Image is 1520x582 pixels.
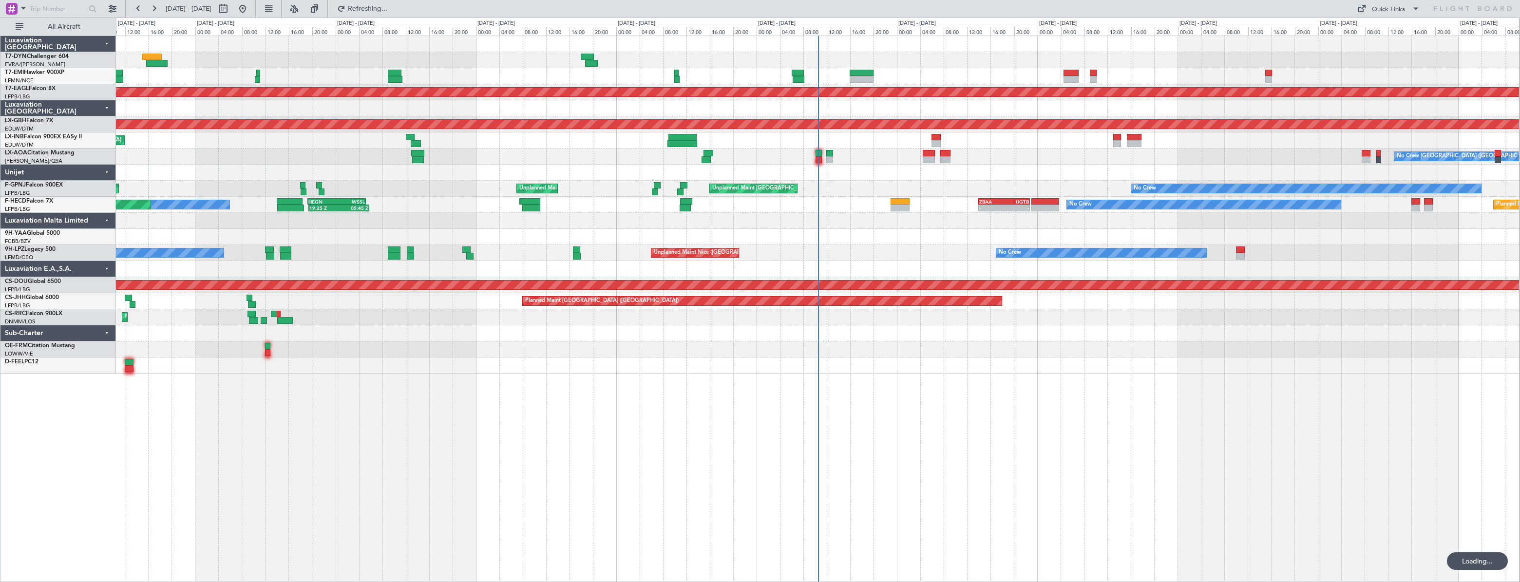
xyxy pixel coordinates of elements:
span: LX-AOA [5,150,27,156]
span: T7-EMI [5,70,24,75]
span: CS-JHH [5,295,26,300]
span: D-FEEL [5,359,24,365]
div: 16:00 [570,27,593,36]
div: No Crew [1069,197,1092,212]
div: 00:00 [1318,27,1342,36]
div: 08:00 [663,27,686,36]
a: LX-GBHFalcon 7X [5,118,53,124]
div: 16:00 [1412,27,1435,36]
div: 20:00 [1155,27,1178,36]
a: LFMN/NCE [5,77,34,84]
a: D-FEELPC12 [5,359,38,365]
a: F-GPNJFalcon 900EX [5,182,63,188]
div: Unplanned Maint Nice ([GEOGRAPHIC_DATA]) [654,245,769,260]
div: 20:00 [1295,27,1318,36]
div: [DATE] - [DATE] [197,19,234,28]
div: [DATE] - [DATE] [337,19,375,28]
a: CS-DOUGlobal 6500 [5,279,61,284]
a: 9H-LPZLegacy 500 [5,246,56,252]
div: 04:00 [920,27,944,36]
span: CS-DOU [5,279,28,284]
div: No Crew [1134,181,1156,196]
div: 04:00 [780,27,803,36]
a: LOWW/VIE [5,350,33,357]
a: DNMM/LOS [5,318,35,325]
div: 16:00 [990,27,1014,36]
span: T7-EAGL [5,86,29,92]
div: [DATE] - [DATE] [118,19,155,28]
div: 08:00 [382,27,406,36]
span: 9H-YAA [5,230,27,236]
div: 20:00 [453,27,476,36]
span: Refreshing... [347,5,388,12]
div: WSSL [337,199,365,205]
a: CS-RRCFalcon 900LX [5,311,62,317]
span: CS-RRC [5,311,26,317]
div: No Crew [999,245,1021,260]
a: [PERSON_NAME]/QSA [5,157,62,165]
span: [DATE] - [DATE] [166,4,211,13]
div: 08:00 [242,27,266,36]
div: 00:00 [616,27,640,36]
div: 08:00 [523,27,546,36]
span: T7-DYN [5,54,27,59]
div: - [1004,205,1029,211]
div: 00:00 [757,27,780,36]
div: 00:00 [1459,27,1482,36]
div: 08:00 [1365,27,1388,36]
div: [DATE] - [DATE] [1320,19,1357,28]
a: F-HECDFalcon 7X [5,198,53,204]
div: 16:00 [289,27,312,36]
a: LFPB/LBG [5,302,30,309]
a: T7-EMIHawker 900XP [5,70,64,75]
span: F-HECD [5,198,26,204]
div: 00:00 [1178,27,1201,36]
a: LFPB/LBG [5,93,30,100]
a: LX-AOACitation Mustang [5,150,75,156]
div: 20:00 [593,27,616,36]
a: LFPB/LBG [5,206,30,213]
div: [DATE] - [DATE] [1460,19,1498,28]
a: LFPB/LBG [5,189,30,197]
div: 20:00 [172,27,195,36]
div: 08:00 [944,27,967,36]
div: 12:00 [1388,27,1412,36]
a: LFMD/CEQ [5,254,33,261]
div: [DATE] - [DATE] [898,19,936,28]
button: Quick Links [1352,1,1425,17]
a: EDLW/DTM [5,141,34,149]
div: 20:00 [733,27,757,36]
span: 9H-LPZ [5,246,24,252]
div: Unplanned Maint [GEOGRAPHIC_DATA] ([GEOGRAPHIC_DATA]) [712,181,873,196]
a: LFPB/LBG [5,286,30,293]
a: CS-JHHGlobal 6000 [5,295,59,300]
div: - [979,205,1004,211]
a: EVRA/[PERSON_NAME] [5,61,65,68]
div: 20:00 [1014,27,1038,36]
div: 04:00 [640,27,663,36]
a: LX-INBFalcon 900EX EASy II [5,134,82,140]
div: Planned Maint [GEOGRAPHIC_DATA] ([GEOGRAPHIC_DATA]) [525,294,679,308]
div: 04:00 [1201,27,1225,36]
div: [DATE] - [DATE] [477,19,515,28]
div: 04:00 [219,27,242,36]
div: 12:00 [546,27,570,36]
div: 08:00 [803,27,827,36]
div: 16:00 [850,27,874,36]
div: Planned Maint Lagos ([PERSON_NAME]) [125,310,226,324]
div: 00:00 [195,27,219,36]
div: Unplanned Maint [GEOGRAPHIC_DATA] ([GEOGRAPHIC_DATA]) [519,181,680,196]
div: 12:00 [125,27,149,36]
span: F-GPNJ [5,182,26,188]
div: 04:00 [1482,27,1505,36]
div: 16:00 [429,27,453,36]
div: 16:00 [1272,27,1295,36]
div: 16:00 [710,27,733,36]
div: 12:00 [827,27,850,36]
div: ZBAA [979,199,1004,205]
span: All Aircraft [25,23,103,30]
div: 12:00 [406,27,429,36]
button: Refreshing... [333,1,391,17]
div: [DATE] - [DATE] [618,19,655,28]
div: 04:00 [499,27,523,36]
